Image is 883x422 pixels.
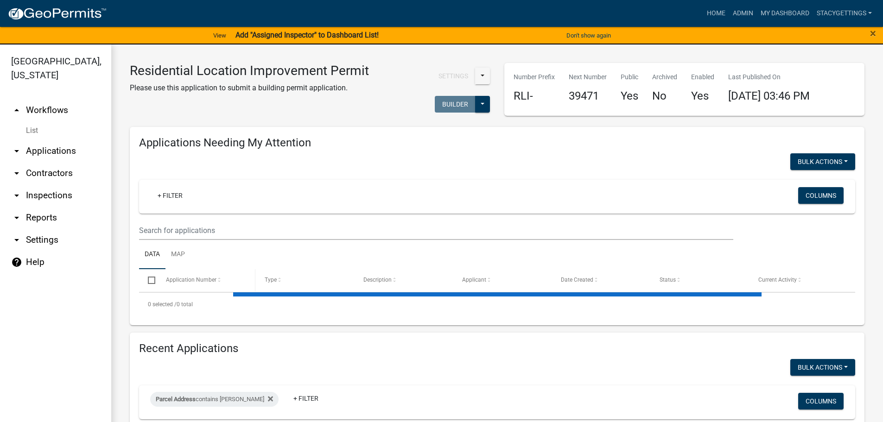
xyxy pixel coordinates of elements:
[651,269,750,291] datatable-header-cell: Status
[150,187,190,204] a: + Filter
[11,145,22,157] i: arrow_drop_down
[11,190,22,201] i: arrow_drop_down
[11,234,22,246] i: arrow_drop_down
[11,212,22,223] i: arrow_drop_down
[435,96,476,113] button: Builder
[210,28,230,43] a: View
[691,89,714,103] h4: Yes
[790,153,855,170] button: Bulk Actions
[728,89,810,102] span: [DATE] 03:46 PM
[552,269,651,291] datatable-header-cell: Date Created
[660,277,676,283] span: Status
[561,277,593,283] span: Date Created
[569,72,607,82] p: Next Number
[139,342,855,355] h4: Recent Applications
[798,187,844,204] button: Columns
[156,396,196,403] span: Parcel Address
[139,240,165,270] a: Data
[798,393,844,409] button: Columns
[166,277,216,283] span: Application Number
[130,63,369,79] h3: Residential Location Improvement Permit
[11,105,22,116] i: arrow_drop_up
[621,89,638,103] h4: Yes
[728,72,810,82] p: Last Published On
[691,72,714,82] p: Enabled
[870,27,876,40] span: ×
[514,72,555,82] p: Number Prefix
[813,5,876,22] a: StacyGettings
[757,5,813,22] a: My Dashboard
[870,28,876,39] button: Close
[790,359,855,376] button: Bulk Actions
[652,89,677,103] h4: No
[139,293,855,316] div: 0 total
[255,269,354,291] datatable-header-cell: Type
[265,277,277,283] span: Type
[462,277,486,283] span: Applicant
[165,240,191,270] a: Map
[729,5,757,22] a: Admin
[286,390,326,407] a: + Filter
[139,136,855,150] h4: Applications Needing My Attention
[750,269,848,291] datatable-header-cell: Current Activity
[621,72,638,82] p: Public
[150,392,279,407] div: contains [PERSON_NAME]
[569,89,607,103] h4: 39471
[11,168,22,179] i: arrow_drop_down
[758,277,797,283] span: Current Activity
[453,269,552,291] datatable-header-cell: Applicant
[703,5,729,22] a: Home
[139,269,157,291] datatable-header-cell: Select
[563,28,615,43] button: Don't show again
[139,221,733,240] input: Search for applications
[431,68,476,84] button: Settings
[235,31,379,39] strong: Add "Assigned Inspector" to Dashboard List!
[652,72,677,82] p: Archived
[130,82,369,94] p: Please use this application to submit a building permit application.
[157,269,255,291] datatable-header-cell: Application Number
[514,89,555,103] h4: RLI-
[363,277,392,283] span: Description
[11,257,22,268] i: help
[355,269,453,291] datatable-header-cell: Description
[148,301,177,308] span: 0 selected /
